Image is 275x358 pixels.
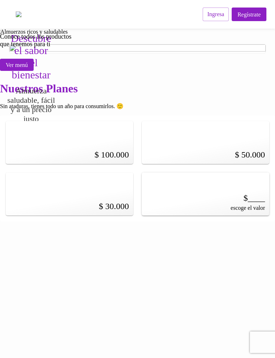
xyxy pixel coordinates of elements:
span: Regístrate [237,11,261,18]
span: Ingresa [207,11,224,18]
div: Almuerza saludable, fácil y a un precio justo [7,86,56,124]
div: $ 50.000 [235,150,265,160]
button: Ingresa [203,8,229,21]
img: logo.png [16,11,62,17]
div: $ 100.000 [95,150,129,160]
span: $____ [243,193,265,203]
button: Regístrate [232,8,266,21]
div: $ 30.000 [99,202,129,211]
span: escoge el valor [231,205,265,211]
